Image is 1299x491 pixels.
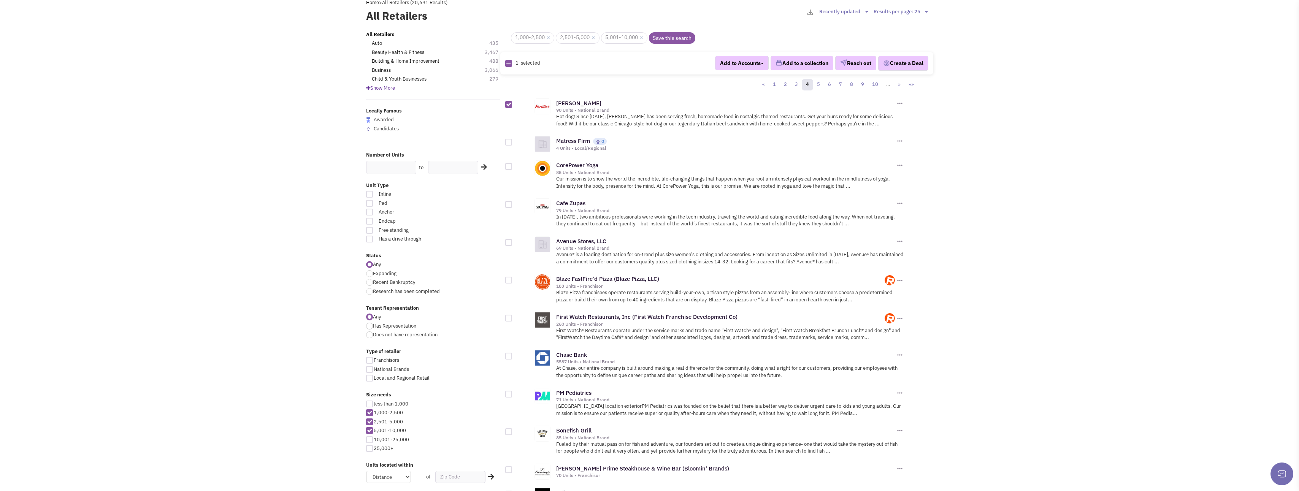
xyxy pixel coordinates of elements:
[366,462,501,469] label: Units located within
[556,214,904,228] p: In [DATE], two ambitious professionals were working in the tech industry, traveling the world and...
[374,116,394,123] span: Awarded
[374,418,403,425] span: 2,501-5,000
[771,56,833,70] button: Add to a collection
[824,79,835,90] a: 6
[366,8,597,24] label: All Retailers
[835,56,876,70] button: Reach out
[556,321,885,327] div: 260 Units • Franchisor
[556,207,895,214] div: 79 Units • National Brand
[846,79,857,90] a: 8
[715,56,769,70] button: Add to Accounts
[556,275,659,282] a: Blaze FastFire'd Pizza (Blaze Pizza, LLC)
[426,474,430,480] span: of
[556,397,895,403] div: 71 Units • National Brand
[769,79,780,90] a: 1
[366,252,501,260] label: Status
[366,391,501,399] label: Size needs
[366,85,395,91] span: Show More
[791,79,802,90] a: 3
[556,465,729,472] a: [PERSON_NAME] Prime Steakhouse & Wine Bar (Bloomin' Brands)
[366,31,395,38] a: All Retailers
[840,59,847,66] img: VectorPaper_Plane.png
[505,60,512,67] img: Rectangle.png
[366,108,501,115] label: Locally Famous
[904,79,918,90] a: »»
[485,49,506,56] span: 3,467
[373,323,416,329] span: Has Representation
[780,79,791,90] a: 2
[489,76,506,83] span: 279
[489,40,506,47] span: 435
[366,182,501,189] label: Unit Type
[373,331,438,338] span: Does not have representation
[601,138,604,144] span: 0
[758,79,769,90] a: «
[372,58,439,65] a: Building & Home Improvement
[556,472,895,478] div: 70 Units • Franchisor
[556,200,585,207] a: Cafe Zupas
[374,200,458,207] span: Pad
[556,251,904,265] p: Avenue® is a leading destination for on-trend plus size women’s clothing and accessories. From in...
[373,288,440,295] span: Research has been completed
[483,472,495,482] div: Search Nearby
[556,113,904,127] p: Hot dog! Since [DATE], [PERSON_NAME] has been serving fresh, homemade food in nostalgic themed re...
[813,79,824,90] a: 5
[556,100,601,107] a: [PERSON_NAME]
[556,313,738,320] a: First Watch Restaurants, Inc (First Watch Franchise Development Co)
[556,441,904,455] p: Fueled by their mutual passion for fish and adventure, our founders set out to create a unique di...
[556,435,895,441] div: 85 Units • National Brand
[485,67,506,74] span: 3,066
[835,79,846,90] a: 7
[515,60,519,66] span: 1
[556,176,904,190] p: Our mission is to show the world the incredible, life-changing things that happen when you root a...
[374,436,409,443] span: 10,001-25,000
[802,79,813,90] a: 4
[373,270,397,277] span: Expanding
[372,49,424,56] a: Beauty Health & Fitness
[374,125,399,132] span: Candidates
[556,107,895,113] div: 90 Units • National Brand
[366,348,501,355] label: Type of retailer
[374,375,430,381] span: Local and Regional Retail
[592,35,595,41] a: ×
[640,35,643,41] a: ×
[556,137,590,144] a: Matress Firm
[374,409,403,416] span: 1,000-2,500
[374,445,393,451] span: 25,000+
[511,32,554,44] span: 1,000-2,500
[366,127,371,131] img: locallyfamous-upvote.png
[521,60,540,66] span: selected
[374,427,406,434] span: 5,001-10,000
[374,366,409,372] span: National Brands
[374,218,458,225] span: Endcap
[878,56,928,71] button: Create a Deal
[372,76,427,83] a: Child & Youth Businesses
[476,162,488,172] div: Search Nearby
[649,32,695,44] a: Save this search
[547,35,550,41] a: ×
[776,59,782,66] img: icon-collection-lavender.png
[556,32,599,44] span: 2,501-5,000
[366,152,501,159] label: Number of Units
[556,327,904,341] p: First Watch® Restaurants operate under the service marks and trade name "First Watch® and design"...
[556,365,904,379] p: At Chase, our entire company is built around making a real difference for the community, doing wh...
[374,209,458,216] span: Anchor
[894,79,905,90] a: »
[556,145,895,151] div: 4 Units • Local/Regional
[885,313,895,323] img: jgqg-bj3cUKTfDpx_65GSg.png
[556,403,904,417] p: [GEOGRAPHIC_DATA] location exteriorPM Pediatrics was founded on the belief that there is a better...
[556,162,598,169] a: CorePower Yoga
[857,79,868,90] a: 9
[807,10,813,15] img: download-2-24.png
[373,279,415,285] span: Recent Bankruptcy
[366,117,371,123] img: locallyfamous-largeicon.png
[374,227,458,234] span: Free standing
[882,79,894,90] a: …
[556,169,895,176] div: 85 Units • National Brand
[374,401,408,407] span: less than 1,000
[374,236,458,243] span: Has a drive through
[556,427,592,434] a: Bonefish Grill
[372,67,391,74] a: Business
[596,139,600,144] img: locallyfamous-upvote.png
